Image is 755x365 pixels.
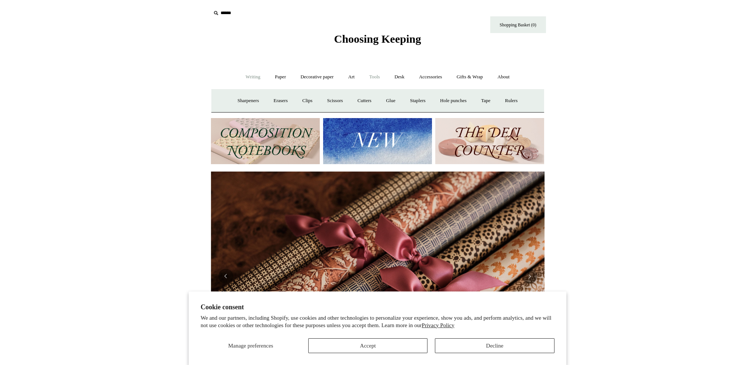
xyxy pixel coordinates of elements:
[239,67,267,87] a: Writing
[351,91,378,111] a: Cutters
[231,91,266,111] a: Sharpeners
[435,338,554,353] button: Decline
[422,322,455,328] a: Privacy Policy
[296,91,319,111] a: Clips
[362,67,387,87] a: Tools
[388,67,411,87] a: Desk
[218,269,233,284] button: Previous
[320,91,350,111] a: Scissors
[323,118,432,164] img: New.jpg__PID:f73bdf93-380a-4a35-bcfe-7823039498e1
[433,91,473,111] a: Hole punches
[268,67,293,87] a: Paper
[498,91,524,111] a: Rulers
[435,118,544,164] img: The Deli Counter
[491,67,516,87] a: About
[201,315,554,329] p: We and our partners, including Shopify, use cookies and other technologies to personalize your ex...
[294,67,340,87] a: Decorative paper
[308,338,428,353] button: Accept
[342,67,361,87] a: Art
[522,269,537,284] button: Next
[201,338,301,353] button: Manage preferences
[211,118,320,164] img: 202302 Composition ledgers.jpg__PID:69722ee6-fa44-49dd-a067-31375e5d54ec
[490,16,546,33] a: Shopping Basket (0)
[379,91,402,111] a: Glue
[474,91,497,111] a: Tape
[334,39,421,44] a: Choosing Keeping
[412,67,449,87] a: Accessories
[267,91,294,111] a: Erasers
[228,343,273,349] span: Manage preferences
[450,67,489,87] a: Gifts & Wrap
[201,303,554,311] h2: Cookie consent
[334,33,421,45] span: Choosing Keeping
[403,91,432,111] a: Staplers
